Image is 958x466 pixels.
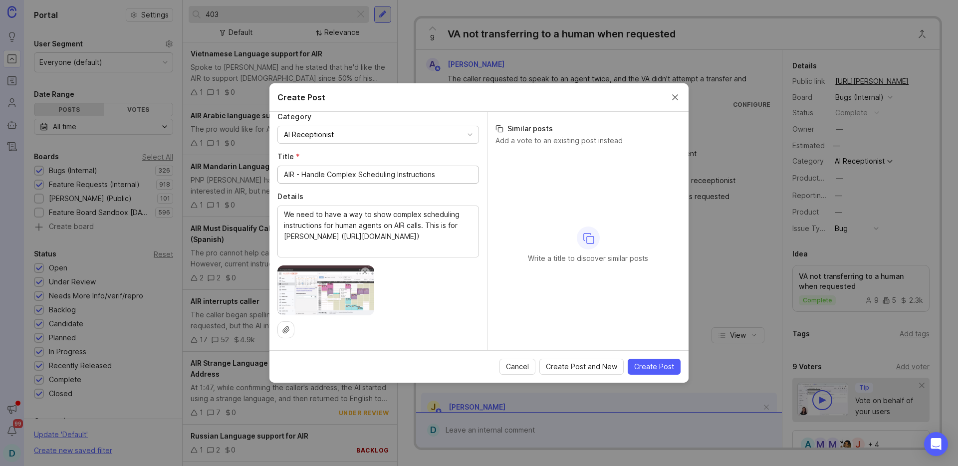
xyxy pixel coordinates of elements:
p: Write a title to discover similar posts [528,253,648,263]
h3: Similar posts [495,124,681,134]
span: Cancel [506,362,529,372]
label: Details [277,192,479,202]
input: Short, descriptive title [284,169,473,180]
img: https://canny-assets.io/images/b72f544c4e3ba6232e8ff462e8437fd1.png [277,265,374,315]
span: Title (required) [277,152,300,161]
label: Category [277,112,479,122]
p: Add a vote to an existing post instead [495,136,681,146]
button: Cancel [499,359,535,375]
span: Create Post and New [546,362,617,372]
button: Close create post modal [670,92,681,103]
span: Create Post [634,362,674,372]
div: Open Intercom Messenger [924,432,948,456]
div: AI Receptionist [284,129,334,140]
button: Create Post [628,359,681,375]
textarea: We need to have a way to show complex scheduling instructions for human agents on AIR calls. This... [284,209,473,253]
button: Create Post and New [539,359,624,375]
h2: Create Post [277,91,325,103]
